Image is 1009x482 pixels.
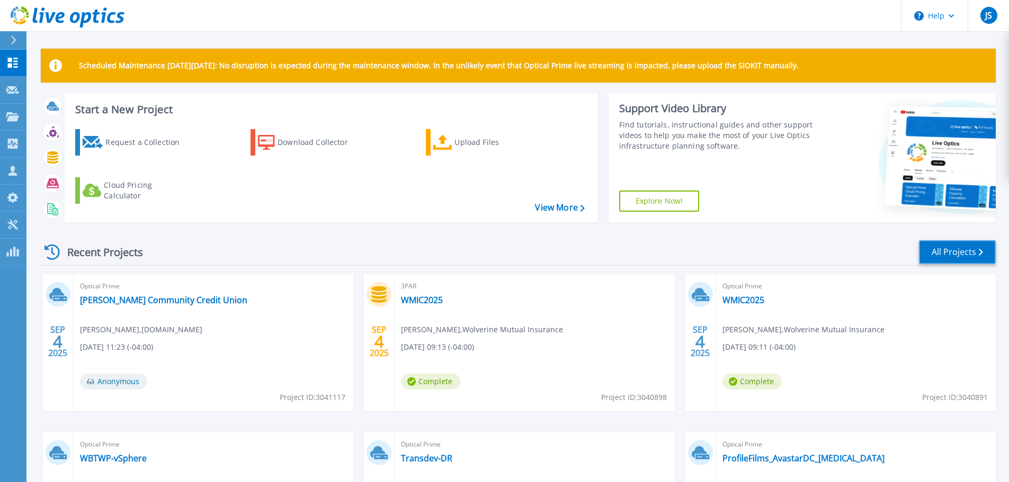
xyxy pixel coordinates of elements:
a: Cloud Pricing Calculator [75,177,193,204]
span: 4 [374,337,384,346]
a: Transdev-DR [401,453,452,463]
span: [PERSON_NAME] , Wolverine Mutual Insurance [401,324,563,335]
span: Optical Prime [722,439,989,450]
span: 4 [695,337,705,346]
span: JS [985,11,992,20]
span: [DATE] 09:11 (-04:00) [722,341,796,353]
div: Support Video Library [619,102,817,115]
span: Project ID: 3040891 [922,392,988,403]
span: Optical Prime [80,280,347,292]
a: [PERSON_NAME] Community Credit Union [80,295,247,305]
a: ProfileFilms_AvastarDC_[MEDICAL_DATA] [722,453,885,463]
div: Find tutorials, instructional guides and other support videos to help you make the most of your L... [619,120,817,151]
span: Project ID: 3041117 [280,392,345,403]
span: Optical Prime [722,280,989,292]
span: Optical Prime [80,439,347,450]
h3: Start a New Project [75,104,584,115]
div: SEP 2025 [690,322,710,361]
span: Complete [401,374,460,389]
span: [DATE] 09:13 (-04:00) [401,341,474,353]
p: Scheduled Maintenance [DATE][DATE]: No disruption is expected during the maintenance window. In t... [79,61,799,70]
a: WBTWP-vSphere [80,453,147,463]
a: WMIC2025 [401,295,443,305]
a: Explore Now! [619,190,700,212]
div: Download Collector [278,132,362,153]
span: Complete [722,374,782,389]
span: Project ID: 3040898 [601,392,667,403]
span: Anonymous [80,374,147,389]
div: Cloud Pricing Calculator [104,180,189,201]
a: WMIC2025 [722,295,764,305]
a: Request a Collection [75,129,193,156]
div: SEP 2025 [48,322,68,361]
div: Recent Projects [41,239,157,265]
div: SEP 2025 [369,322,389,361]
a: Upload Files [426,129,544,156]
div: Upload Files [454,132,539,153]
span: [PERSON_NAME] , [DOMAIN_NAME] [80,324,202,335]
a: All Projects [919,240,996,264]
span: [PERSON_NAME] , Wolverine Mutual Insurance [722,324,885,335]
span: 4 [53,337,62,346]
span: Optical Prime [401,439,668,450]
span: 3PAR [401,280,668,292]
span: [DATE] 11:23 (-04:00) [80,341,153,353]
div: Request a Collection [105,132,190,153]
a: Download Collector [251,129,369,156]
a: View More [535,203,584,213]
